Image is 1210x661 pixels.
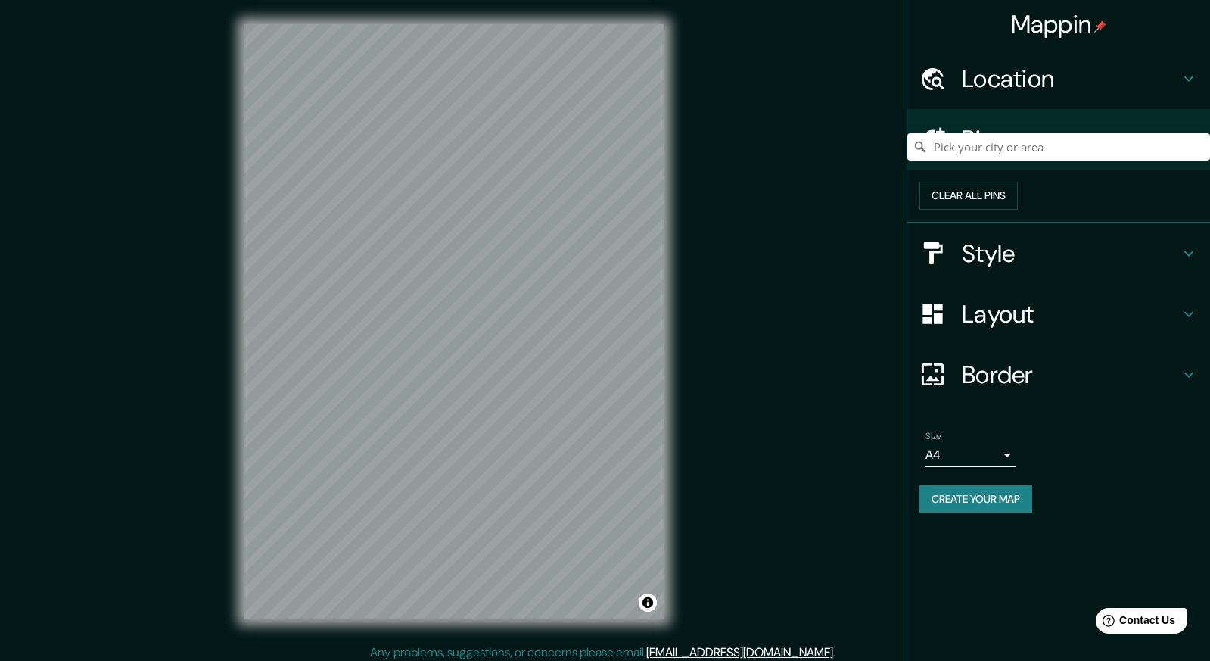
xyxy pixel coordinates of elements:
[919,182,1018,210] button: Clear all pins
[907,109,1210,170] div: Pins
[919,485,1032,513] button: Create your map
[962,360,1180,390] h4: Border
[1011,9,1107,39] h4: Mappin
[907,48,1210,109] div: Location
[907,133,1210,161] input: Pick your city or area
[244,24,664,619] canvas: Map
[907,284,1210,345] div: Layout
[907,345,1210,405] div: Border
[925,443,1016,467] div: A4
[962,239,1180,269] h4: Style
[962,299,1180,329] h4: Layout
[907,223,1210,284] div: Style
[962,64,1180,94] h4: Location
[1075,602,1193,644] iframe: Help widget launcher
[925,429,941,442] label: Size
[646,644,833,660] a: [EMAIL_ADDRESS][DOMAIN_NAME]
[962,124,1180,154] h4: Pins
[1094,20,1106,33] img: pin-icon.png
[639,594,657,612] button: Toggle attribution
